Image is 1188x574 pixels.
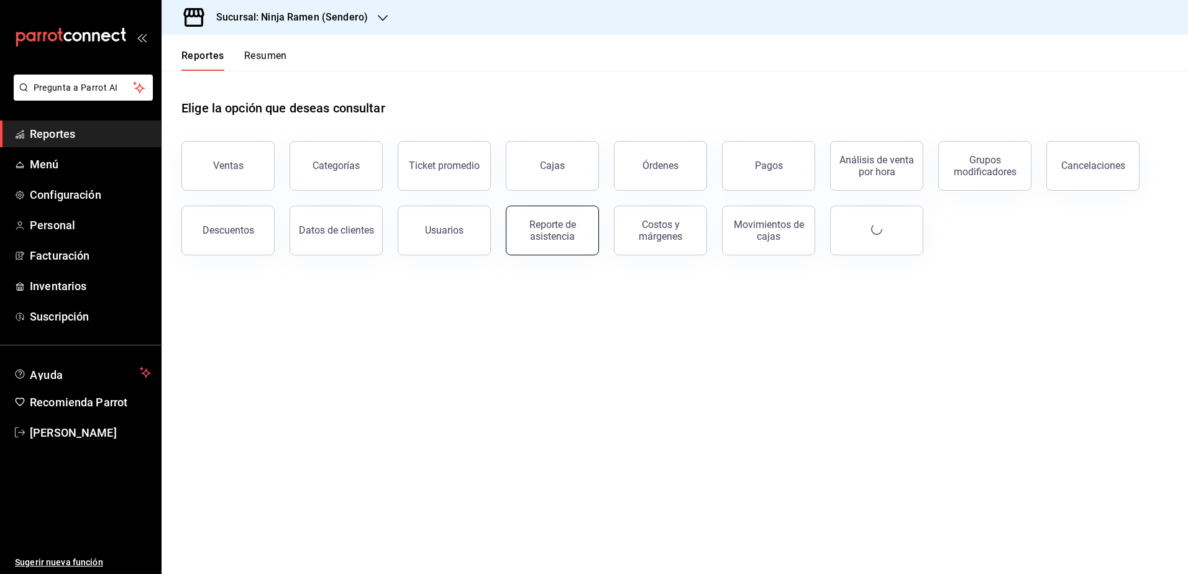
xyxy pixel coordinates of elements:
button: Reportes [181,50,224,71]
button: Movimientos de cajas [722,206,815,255]
button: Ticket promedio [398,141,491,191]
button: Datos de clientes [290,206,383,255]
button: Cancelaciones [1046,141,1140,191]
div: Cajas [540,158,565,173]
button: Grupos modificadores [938,141,1031,191]
span: Recomienda Parrot [30,394,151,411]
div: Reporte de asistencia [514,219,591,242]
span: Menú [30,156,151,173]
span: Pregunta a Parrot AI [34,81,134,94]
button: Usuarios [398,206,491,255]
a: Pregunta a Parrot AI [9,90,153,103]
h3: Sucursal: Ninja Ramen (Sendero) [206,10,368,25]
div: Análisis de venta por hora [838,154,915,178]
div: Ticket promedio [409,160,480,171]
span: Suscripción [30,308,151,325]
div: Grupos modificadores [946,154,1023,178]
button: Categorías [290,141,383,191]
div: navigation tabs [181,50,287,71]
span: Ayuda [30,365,135,380]
span: Inventarios [30,278,151,294]
span: Personal [30,217,151,234]
div: Categorías [313,160,360,171]
div: Órdenes [642,160,679,171]
span: Sugerir nueva función [15,556,151,569]
button: Reporte de asistencia [506,206,599,255]
div: Descuentos [203,224,254,236]
a: Cajas [506,141,599,191]
button: Descuentos [181,206,275,255]
div: Pagos [755,160,783,171]
div: Movimientos de cajas [730,219,807,242]
div: Usuarios [425,224,464,236]
div: Cancelaciones [1061,160,1125,171]
h1: Elige la opción que deseas consultar [181,99,385,117]
button: open_drawer_menu [137,32,147,42]
span: Facturación [30,247,151,264]
button: Órdenes [614,141,707,191]
button: Ventas [181,141,275,191]
button: Resumen [244,50,287,71]
button: Costos y márgenes [614,206,707,255]
span: Reportes [30,125,151,142]
button: Pagos [722,141,815,191]
div: Datos de clientes [299,224,374,236]
span: [PERSON_NAME] [30,424,151,441]
button: Pregunta a Parrot AI [14,75,153,101]
div: Costos y márgenes [622,219,699,242]
span: Configuración [30,186,151,203]
div: Ventas [213,160,244,171]
button: Análisis de venta por hora [830,141,923,191]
